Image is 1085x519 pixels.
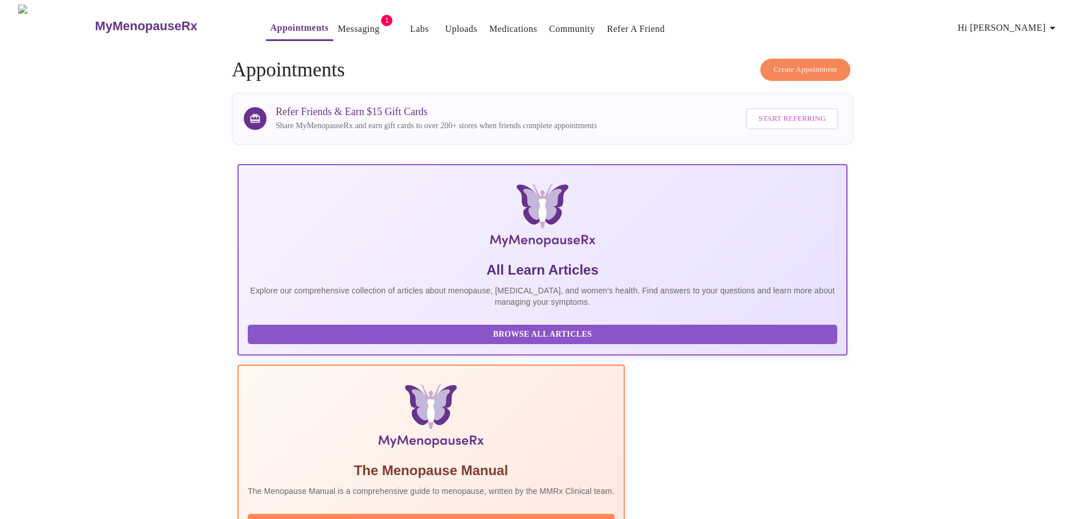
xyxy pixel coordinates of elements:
[338,21,379,37] a: Messaging
[339,183,746,252] img: MyMenopauseRx Logo
[485,18,542,40] button: Medications
[248,285,837,308] p: Explore our comprehensive collection of articles about menopause, [MEDICAL_DATA], and women's hea...
[248,329,840,338] a: Browse All Articles
[266,17,333,41] button: Appointments
[333,18,384,40] button: Messaging
[746,108,838,129] button: Start Referring
[306,384,556,452] img: Menopause Manual
[773,63,837,76] span: Create Appointment
[232,59,853,81] h4: Appointments
[95,19,198,34] h3: MyMenopauseRx
[18,5,93,47] img: MyMenopauseRx Logo
[410,21,429,37] a: Labs
[958,20,1059,36] span: Hi [PERSON_NAME]
[445,21,477,37] a: Uploads
[544,18,600,40] button: Community
[743,103,841,135] a: Start Referring
[759,112,826,125] span: Start Referring
[93,6,243,46] a: MyMenopauseRx
[549,21,595,37] a: Community
[401,18,437,40] button: Labs
[440,18,482,40] button: Uploads
[248,261,837,279] h5: All Learn Articles
[760,59,850,81] button: Create Appointment
[607,21,665,37] a: Refer a Friend
[489,21,537,37] a: Medications
[248,485,615,497] p: The Menopause Manual is a comprehensive guide to menopause, written by the MMRx Clinical team.
[271,20,329,36] a: Appointments
[259,328,826,342] span: Browse All Articles
[276,120,597,132] p: Share MyMenopauseRx and earn gift cards to over 200+ stores when friends complete appointments
[276,106,597,118] h3: Refer Friends & Earn $15 Gift Cards
[248,325,837,345] button: Browse All Articles
[953,17,1064,39] button: Hi [PERSON_NAME]
[248,461,615,480] h5: The Menopause Manual
[381,15,392,26] span: 1
[603,18,670,40] button: Refer a Friend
